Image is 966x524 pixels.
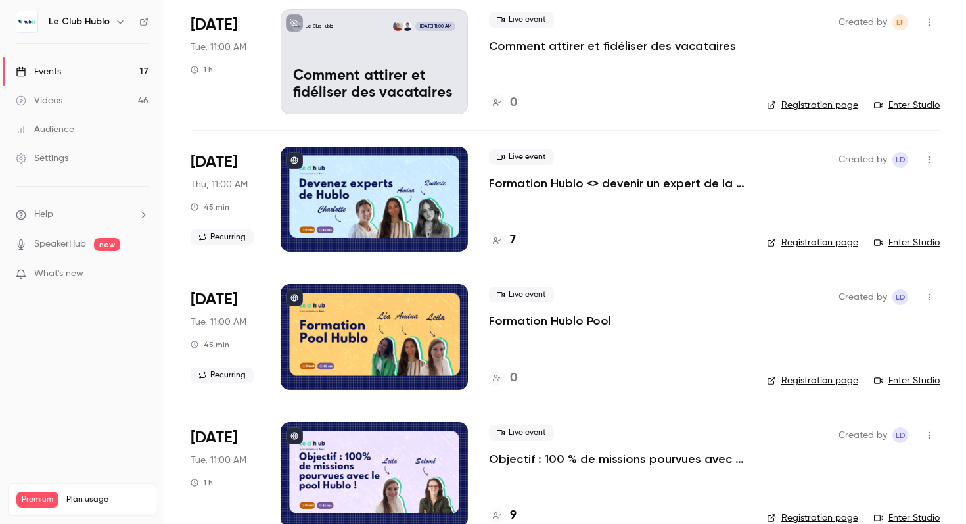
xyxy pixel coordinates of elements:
[874,374,940,387] a: Enter Studio
[191,454,246,467] span: Tue, 11:00 AM
[16,492,58,508] span: Premium
[489,369,517,387] a: 0
[489,425,554,441] span: Live event
[892,14,908,30] span: Elie Fol
[896,427,906,443] span: LD
[892,427,908,443] span: Leila Domec
[34,267,83,281] span: What's new
[49,15,110,28] h6: Le Club Hublo
[191,14,237,36] span: [DATE]
[510,94,517,112] h4: 0
[191,316,246,329] span: Tue, 11:00 AM
[489,12,554,28] span: Live event
[191,9,260,114] div: Sep 30 Tue, 11:00 AM (Europe/Paris)
[839,14,887,30] span: Created by
[16,65,61,78] div: Events
[489,176,746,191] a: Formation Hublo <> devenir un expert de la plateforme !
[489,149,554,165] span: Live event
[191,41,246,54] span: Tue, 11:00 AM
[191,147,260,252] div: Oct 2 Thu, 11:00 AM (Europe/Paris)
[191,284,260,389] div: Oct 7 Tue, 11:00 AM (Europe/Paris)
[191,152,237,173] span: [DATE]
[896,289,906,305] span: LD
[191,368,254,383] span: Recurring
[191,64,213,75] div: 1 h
[191,289,237,310] span: [DATE]
[293,68,455,102] p: Comment attirer et fidéliser des vacataires
[306,23,333,30] p: Le Club Hublo
[510,231,516,249] h4: 7
[191,202,229,212] div: 45 min
[191,229,254,245] span: Recurring
[281,9,468,114] a: Comment attirer et fidéliser des vacatairesLe Club HubloElie FolVictor Leroux[DATE] 11:00 AMComme...
[839,289,887,305] span: Created by
[489,451,746,467] a: Objectif : 100 % de missions pourvues avec le pool Hublo !
[892,152,908,168] span: Leila Domec
[191,477,213,488] div: 1 h
[16,94,62,107] div: Videos
[393,22,402,31] img: Victor Leroux
[489,38,736,54] a: Comment attirer et fidéliser des vacataires
[94,238,120,251] span: new
[489,94,517,112] a: 0
[874,236,940,249] a: Enter Studio
[191,427,237,448] span: [DATE]
[874,99,940,112] a: Enter Studio
[16,208,149,222] li: help-dropdown-opener
[16,152,68,165] div: Settings
[896,152,906,168] span: LD
[489,313,611,329] a: Formation Hublo Pool
[839,152,887,168] span: Created by
[767,99,858,112] a: Registration page
[489,287,554,302] span: Live event
[16,123,74,136] div: Audience
[133,268,149,280] iframe: Noticeable Trigger
[767,374,858,387] a: Registration page
[892,289,908,305] span: Leila Domec
[66,494,148,505] span: Plan usage
[191,339,229,350] div: 45 min
[34,208,53,222] span: Help
[191,178,248,191] span: Thu, 11:00 AM
[16,11,37,32] img: Le Club Hublo
[489,231,516,249] a: 7
[415,22,455,31] span: [DATE] 11:00 AM
[896,14,904,30] span: EF
[767,236,858,249] a: Registration page
[403,22,412,31] img: Elie Fol
[510,369,517,387] h4: 0
[34,237,86,251] a: SpeakerHub
[839,427,887,443] span: Created by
